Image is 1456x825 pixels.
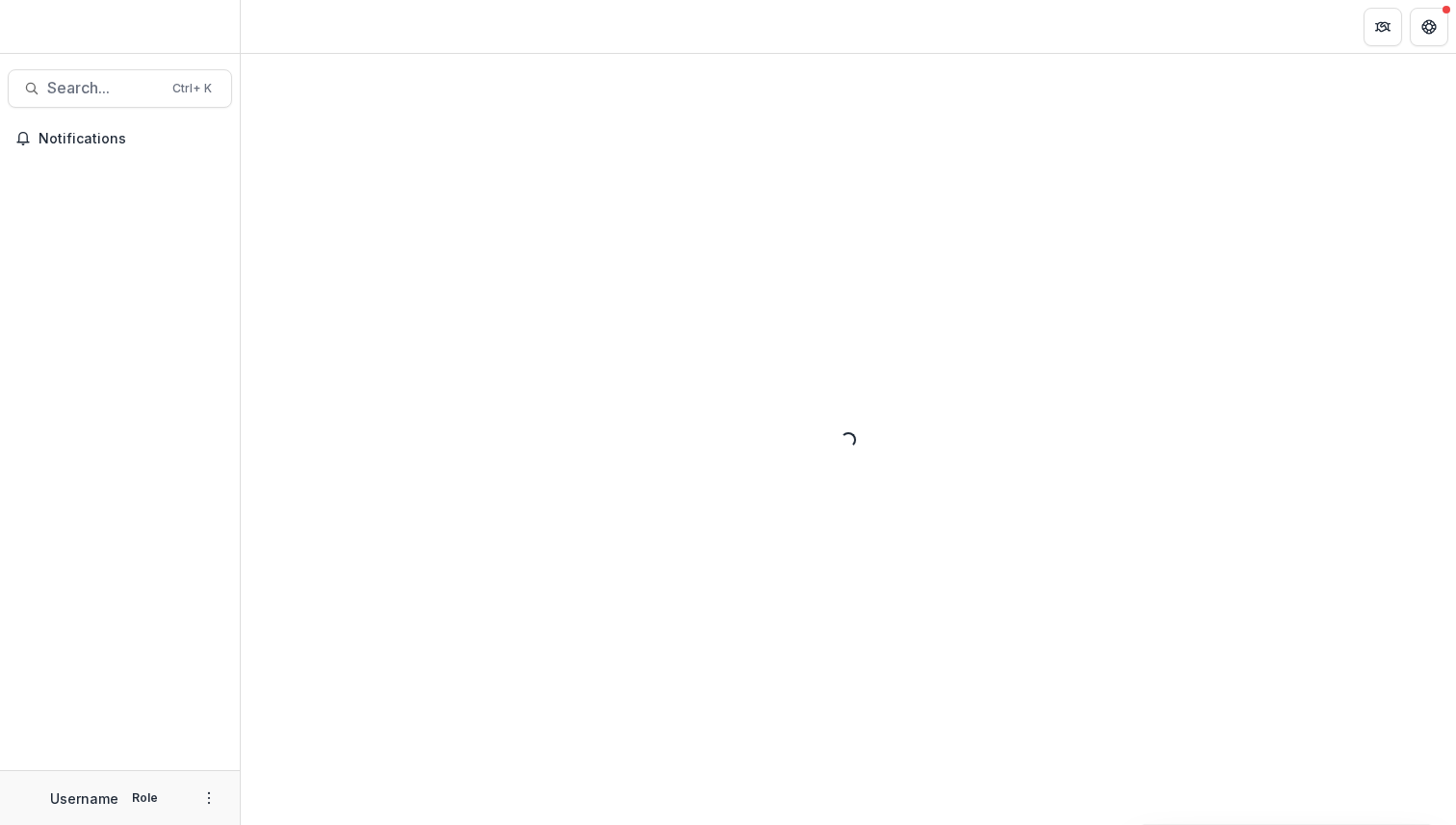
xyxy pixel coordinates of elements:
button: Notifications [8,123,232,154]
button: More [197,786,221,810]
button: Get Help [1410,8,1448,46]
button: Search... [8,69,232,108]
p: Username [50,788,118,809]
button: Partners [1364,8,1402,46]
span: Search... [47,79,161,97]
p: Role [126,789,164,807]
span: Notifications [39,131,224,147]
div: Ctrl + K [169,78,216,99]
